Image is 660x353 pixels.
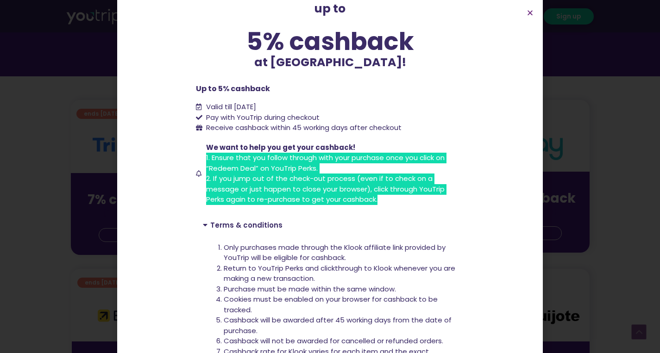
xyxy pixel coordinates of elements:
[527,9,534,16] a: Close
[204,102,256,112] span: Valid till [DATE]
[224,284,458,295] li: Purchase must be made within the same window.
[196,29,465,54] div: 5% cashback
[196,54,465,71] p: at [GEOGRAPHIC_DATA]!
[196,83,465,94] p: Up to 5% cashback
[206,142,355,152] span: We want to help you get your cashback!
[224,294,458,315] li: Cookies must be enabled on your browser for cashback to be tracked.
[224,263,458,284] li: Return to YouTrip Perks and clickthrough to Klook whenever you are making a new transaction.
[204,123,402,133] span: Receive cashback within 45 working days after checkout
[206,153,445,173] span: 1. Ensure that you follow through with your purchase once you click on “Redeem Deal” on YouTrip P...
[224,242,458,263] li: Only purchases made through the Klook affiliate link provided by YouTrip will be eligible for cas...
[196,214,465,235] div: Terms & conditions
[210,220,283,230] a: Terms & conditions
[224,315,458,336] li: Cashback will be awarded after 45 working days from the date of purchase.
[224,336,458,347] li: Cashback will not be awarded for cancelled or refunded orders.
[206,173,445,204] span: 2. If you jump out of the check-out process (even if to check on a message or just happen to clos...
[204,112,320,123] span: Pay with YouTrip during checkout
